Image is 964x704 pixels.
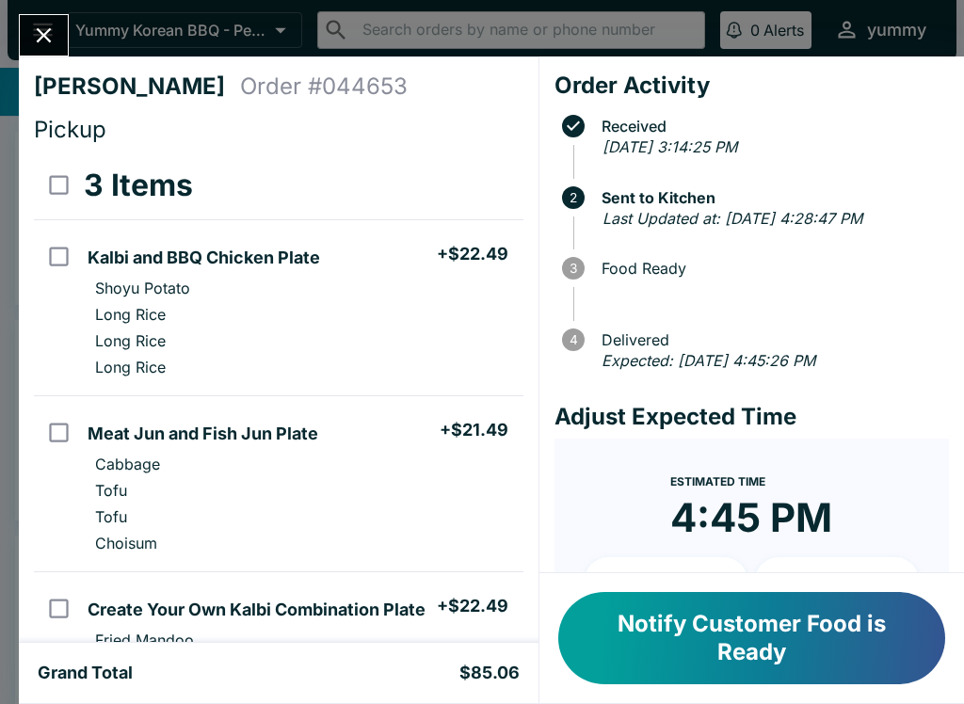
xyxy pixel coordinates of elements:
[95,534,157,552] p: Choisum
[440,419,508,441] h5: + $21.49
[585,557,748,604] button: + 10
[95,481,127,500] p: Tofu
[95,455,160,473] p: Cabbage
[670,474,765,488] span: Estimated Time
[34,116,106,143] span: Pickup
[95,358,166,376] p: Long Rice
[38,662,133,684] h5: Grand Total
[84,167,193,204] h3: 3 Items
[570,190,577,205] text: 2
[670,493,832,542] time: 4:45 PM
[95,331,166,350] p: Long Rice
[459,662,520,684] h5: $85.06
[592,189,949,206] span: Sent to Kitchen
[602,137,737,156] em: [DATE] 3:14:25 PM
[592,260,949,277] span: Food Ready
[95,279,190,297] p: Shoyu Potato
[95,305,166,324] p: Long Rice
[95,631,194,649] p: Fried Mandoo
[437,243,508,265] h5: + $22.49
[20,15,68,56] button: Close
[88,599,426,621] h5: Create Your Own Kalbi Combination Plate
[95,507,127,526] p: Tofu
[240,72,408,101] h4: Order # 044653
[554,403,949,431] h4: Adjust Expected Time
[88,423,318,445] h5: Meat Jun and Fish Jun Plate
[755,557,919,604] button: + 20
[88,247,320,269] h5: Kalbi and BBQ Chicken Plate
[570,261,577,276] text: 3
[592,118,949,135] span: Received
[569,332,577,347] text: 4
[558,592,945,684] button: Notify Customer Food is Ready
[592,331,949,348] span: Delivered
[602,351,815,370] em: Expected: [DATE] 4:45:26 PM
[437,595,508,617] h5: + $22.49
[554,72,949,100] h4: Order Activity
[602,209,862,228] em: Last Updated at: [DATE] 4:28:47 PM
[34,72,240,101] h4: [PERSON_NAME]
